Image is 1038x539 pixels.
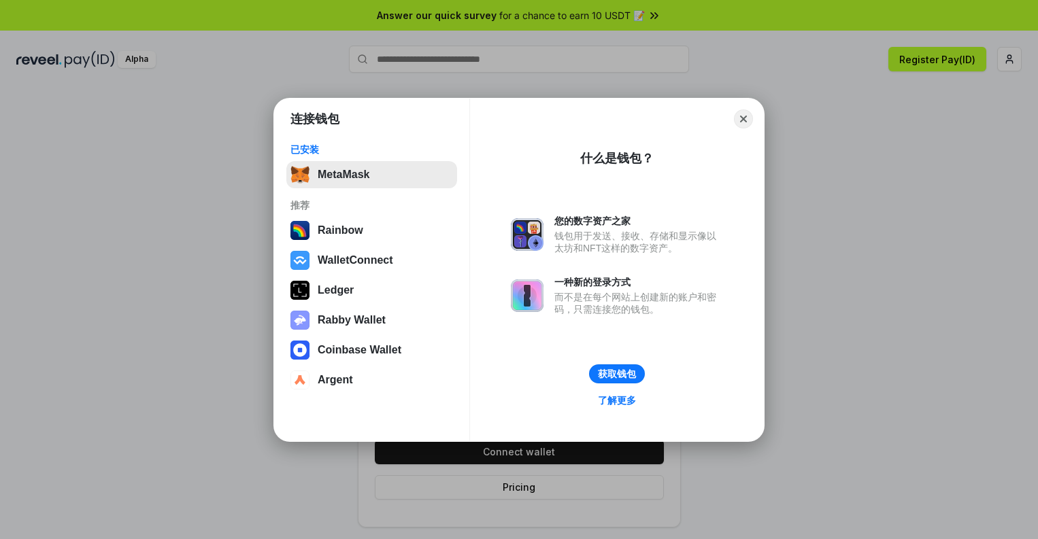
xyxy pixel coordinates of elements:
img: svg+xml,%3Csvg%20width%3D%2228%22%20height%3D%2228%22%20viewBox%3D%220%200%2028%2028%22%20fill%3D... [290,370,309,389]
img: svg+xml,%3Csvg%20xmlns%3D%22http%3A%2F%2Fwww.w3.org%2F2000%2Fsvg%22%20fill%3D%22none%22%20viewBox... [511,218,543,251]
div: 已安装 [290,143,453,156]
div: Rabby Wallet [318,314,386,326]
div: Ledger [318,284,354,296]
button: MetaMask [286,161,457,188]
button: Rainbow [286,217,457,244]
button: Close [734,109,753,128]
div: 一种新的登录方式 [554,276,723,288]
button: WalletConnect [286,247,457,274]
img: svg+xml,%3Csvg%20xmlns%3D%22http%3A%2F%2Fwww.w3.org%2F2000%2Fsvg%22%20fill%3D%22none%22%20viewBox... [290,311,309,330]
button: Argent [286,366,457,394]
div: Rainbow [318,224,363,237]
button: Ledger [286,277,457,304]
button: Coinbase Wallet [286,336,457,364]
img: svg+xml,%3Csvg%20xmlns%3D%22http%3A%2F%2Fwww.w3.org%2F2000%2Fsvg%22%20fill%3D%22none%22%20viewBox... [511,279,543,312]
div: Coinbase Wallet [318,344,401,356]
img: svg+xml,%3Csvg%20width%3D%2228%22%20height%3D%2228%22%20viewBox%3D%220%200%2028%2028%22%20fill%3D... [290,251,309,270]
button: 获取钱包 [589,364,645,383]
img: svg+xml,%3Csvg%20fill%3D%22none%22%20height%3D%2233%22%20viewBox%3D%220%200%2035%2033%22%20width%... [290,165,309,184]
div: WalletConnect [318,254,393,266]
img: svg+xml,%3Csvg%20xmlns%3D%22http%3A%2F%2Fwww.w3.org%2F2000%2Fsvg%22%20width%3D%2228%22%20height%3... [290,281,309,300]
a: 了解更多 [590,392,644,409]
div: 您的数字资产之家 [554,215,723,227]
div: 什么是钱包？ [580,150,654,167]
div: MetaMask [318,169,369,181]
h1: 连接钱包 [290,111,339,127]
div: 推荐 [290,199,453,211]
div: 了解更多 [598,394,636,406]
div: Argent [318,374,353,386]
img: svg+xml,%3Csvg%20width%3D%22120%22%20height%3D%22120%22%20viewBox%3D%220%200%20120%20120%22%20fil... [290,221,309,240]
div: 钱包用于发送、接收、存储和显示像以太坊和NFT这样的数字资产。 [554,230,723,254]
button: Rabby Wallet [286,307,457,334]
div: 而不是在每个网站上创建新的账户和密码，只需连接您的钱包。 [554,291,723,315]
img: svg+xml,%3Csvg%20width%3D%2228%22%20height%3D%2228%22%20viewBox%3D%220%200%2028%2028%22%20fill%3D... [290,341,309,360]
div: 获取钱包 [598,368,636,380]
